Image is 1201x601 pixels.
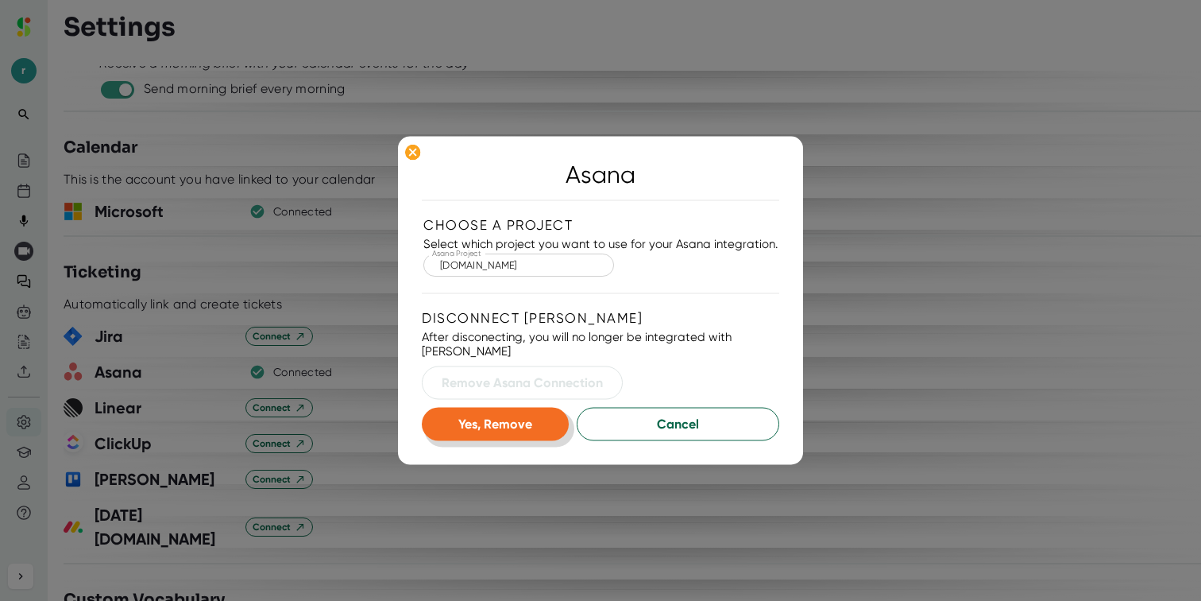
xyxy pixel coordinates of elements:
div: Asana [566,161,635,188]
input: Asana Project [436,256,601,273]
button: Yes, Remove [422,408,569,441]
span: Remove Asana Connection [442,374,603,393]
div: Disconnect [PERSON_NAME] [422,310,779,326]
button: Cancel [577,408,779,441]
div: Select which project you want to use for your Asana integration. [423,237,778,251]
div: Choose a project [423,217,778,233]
span: Yes, Remove [458,417,532,432]
div: After disconecting, you will no longer be integrated with [PERSON_NAME] [422,330,779,359]
div: Select a project [423,254,614,277]
button: Remove Asana Connection [422,366,623,400]
span: Cancel [597,415,759,434]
